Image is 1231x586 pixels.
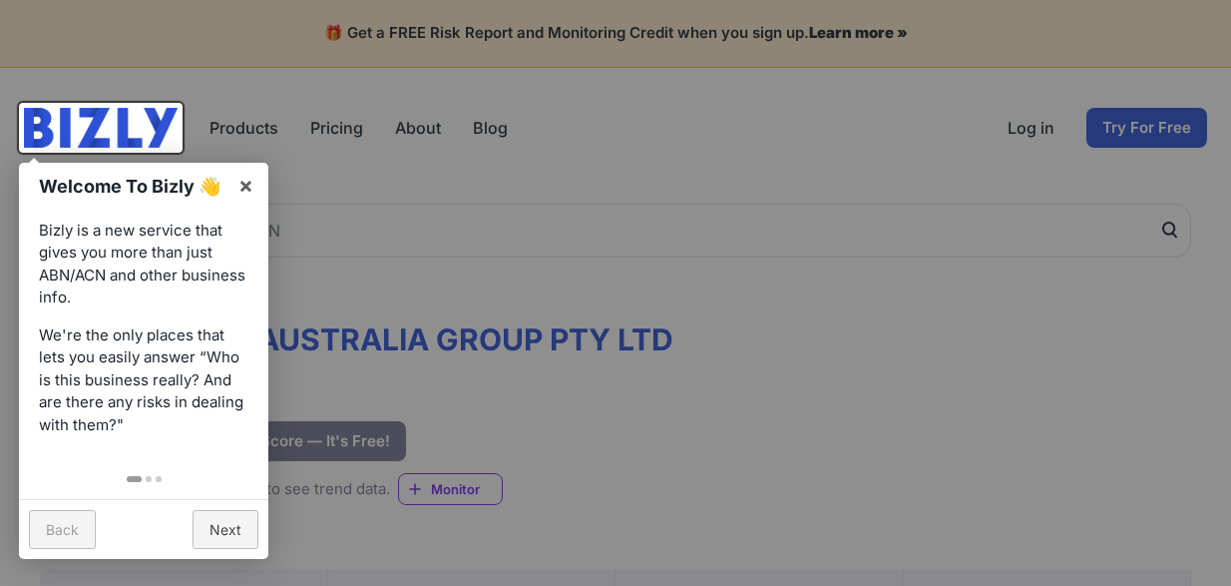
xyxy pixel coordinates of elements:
[39,324,248,437] p: We're the only places that lets you easily answer “Who is this business really? And are there any...
[39,173,227,200] h1: Welcome To Bizly 👋
[223,163,268,208] a: ×
[39,220,248,309] p: Bizly is a new service that gives you more than just ABN/ACN and other business info.
[29,510,96,549] a: Back
[193,510,258,549] a: Next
